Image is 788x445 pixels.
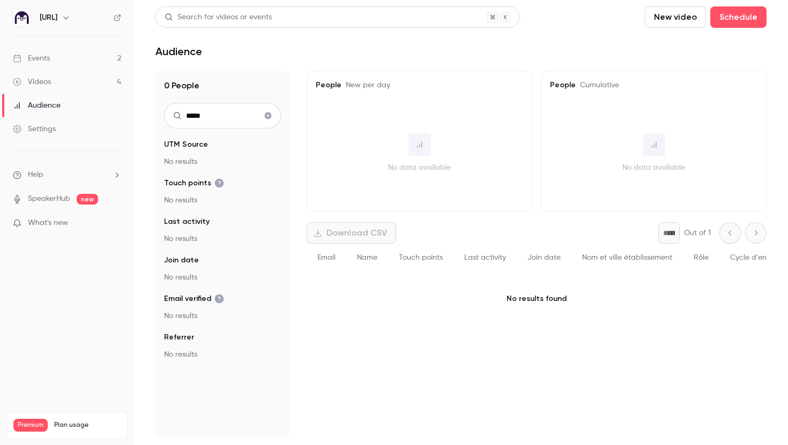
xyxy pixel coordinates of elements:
li: help-dropdown-opener [13,169,121,180]
span: New per day [341,81,390,89]
div: Events [13,53,50,64]
p: No results [164,233,281,244]
button: Schedule [710,6,767,28]
button: Clear search [259,107,277,124]
h5: People [550,80,757,90]
span: Nom et ville établissement [582,254,672,261]
span: Cumulative [576,81,619,89]
iframe: Noticeable Trigger [108,218,121,228]
img: Ed.ai [13,9,31,26]
span: Premium [13,419,48,432]
span: new [77,194,98,205]
span: What's new [28,217,68,229]
div: Search for videos or events [165,12,272,23]
h1: 0 People [164,79,281,92]
button: New video [645,6,706,28]
div: Settings [13,124,56,134]
a: SpeakerHub [28,193,70,205]
span: Last activity [464,254,506,261]
p: Out of 1 [684,228,711,238]
span: Plan usage [54,421,121,429]
h6: [URL] [40,12,57,23]
span: Email [317,254,336,261]
p: No results [164,349,281,360]
span: Help [28,169,43,180]
h1: Audience [155,45,202,58]
span: Last activity [164,216,210,227]
span: Join date [164,255,199,266]
span: Touch points [399,254,443,261]
h5: People [316,80,523,90]
p: No results [164,272,281,283]
span: UTM Source [164,139,208,150]
span: Join date [527,254,561,261]
p: No results [164,195,281,206]
span: Touch points [164,178,224,188]
span: Email verified [164,293,224,304]
span: Referrer [164,332,194,343]
p: No results [164,156,281,167]
div: Videos [13,77,51,87]
span: Name [357,254,377,261]
p: No results [164,311,281,321]
p: No results found [307,272,767,326]
div: Audience [13,100,61,111]
span: Rôle [694,254,709,261]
